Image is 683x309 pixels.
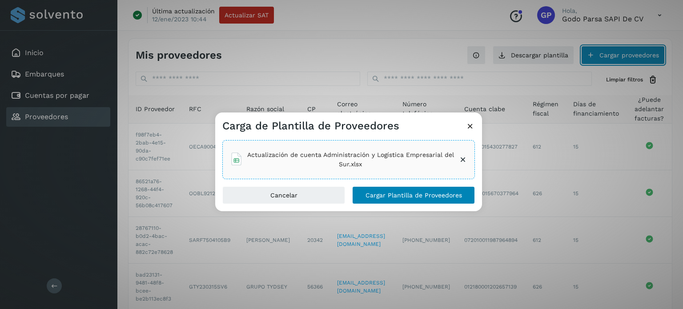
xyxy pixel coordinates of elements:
span: Actualización de cuenta Administración y Logística Empresarial del Sur.xlsx [246,150,455,169]
button: Cargar Plantilla de Proveedores [352,186,475,204]
span: Cargar Plantilla de Proveedores [366,192,462,198]
span: Cancelar [270,192,297,198]
button: Cancelar [222,186,345,204]
h3: Carga de Plantilla de Proveedores [222,120,399,132]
